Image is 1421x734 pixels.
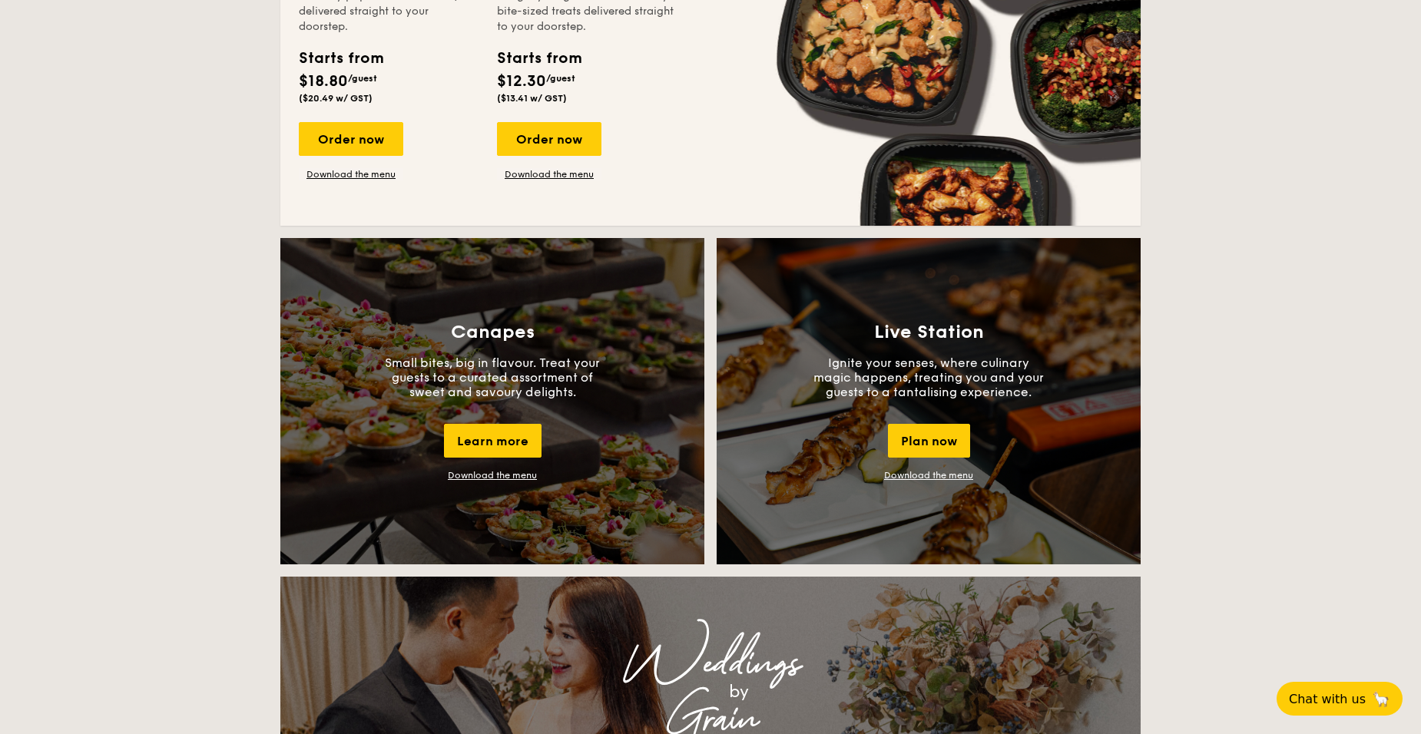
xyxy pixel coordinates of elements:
[497,93,567,104] span: ($13.41 w/ GST)
[1289,692,1366,706] span: Chat with us
[451,322,535,343] h3: Canapes
[416,706,1005,733] div: Grain
[497,47,581,70] div: Starts from
[299,168,403,180] a: Download the menu
[299,47,383,70] div: Starts from
[299,122,403,156] div: Order now
[1277,682,1403,716] button: Chat with us🦙
[472,678,1005,706] div: by
[888,424,970,458] div: Plan now
[448,470,537,481] a: Download the menu
[299,72,348,91] span: $18.80
[546,73,575,84] span: /guest
[444,424,542,458] div: Learn more
[1372,690,1390,708] span: 🦙
[874,322,984,343] h3: Live Station
[416,650,1005,678] div: Weddings
[497,122,601,156] div: Order now
[884,470,973,481] a: Download the menu
[377,355,608,399] p: Small bites, big in flavour. Treat your guests to a curated assortment of sweet and savoury delig...
[348,73,377,84] span: /guest
[813,355,1044,399] p: Ignite your senses, where culinary magic happens, treating you and your guests to a tantalising e...
[497,168,601,180] a: Download the menu
[299,93,373,104] span: ($20.49 w/ GST)
[497,72,546,91] span: $12.30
